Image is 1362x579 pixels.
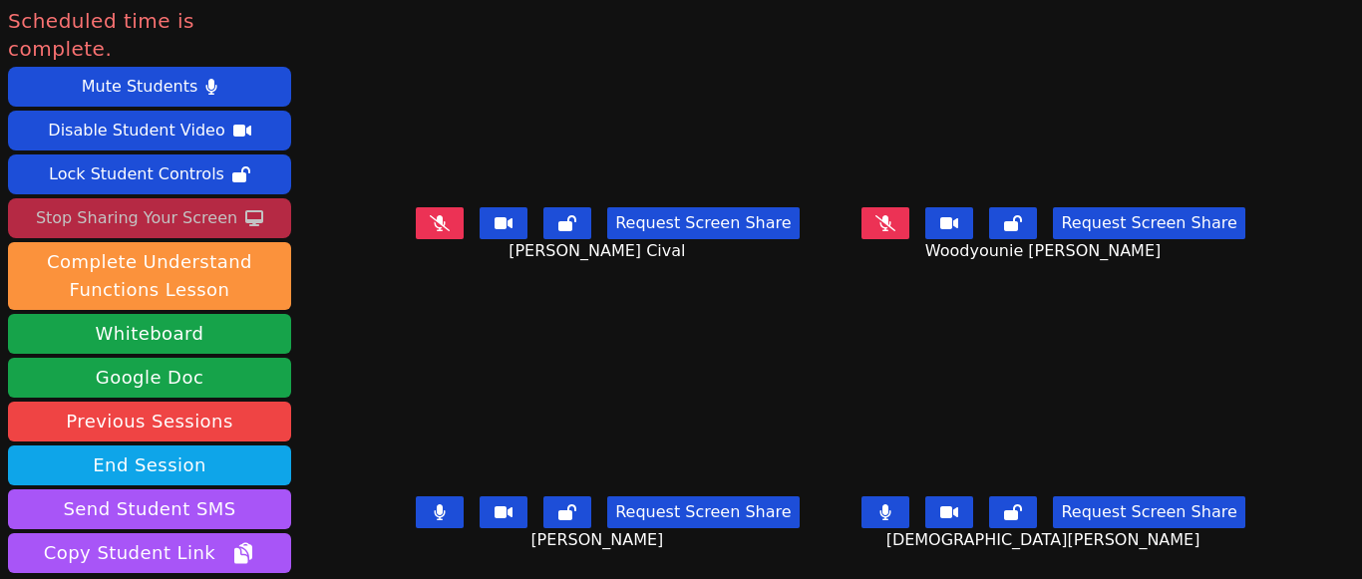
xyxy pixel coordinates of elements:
div: Mute Students [82,71,197,103]
div: Lock Student Controls [49,158,224,190]
span: [PERSON_NAME] Cival [509,239,690,263]
button: Stop Sharing Your Screen [8,198,291,238]
button: Request Screen Share [1053,496,1244,528]
div: Stop Sharing Your Screen [36,202,237,234]
button: Request Screen Share [607,207,799,239]
span: [PERSON_NAME] [530,528,668,552]
div: Disable Student Video [48,115,224,146]
span: Copy Student Link [44,539,255,567]
button: Send Student SMS [8,489,291,529]
button: Copy Student Link [8,533,291,573]
span: Woodyounie [PERSON_NAME] [925,239,1167,263]
button: Lock Student Controls [8,154,291,194]
a: Previous Sessions [8,402,291,441]
button: End Session [8,445,291,485]
button: Mute Students [8,67,291,107]
button: Request Screen Share [607,496,799,528]
span: [DEMOGRAPHIC_DATA][PERSON_NAME] [886,528,1205,552]
button: Complete Understand Functions Lesson [8,242,291,310]
button: Disable Student Video [8,111,291,150]
span: Scheduled time is complete. [8,7,291,63]
a: Google Doc [8,358,291,398]
button: Request Screen Share [1053,207,1244,239]
button: Whiteboard [8,314,291,354]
